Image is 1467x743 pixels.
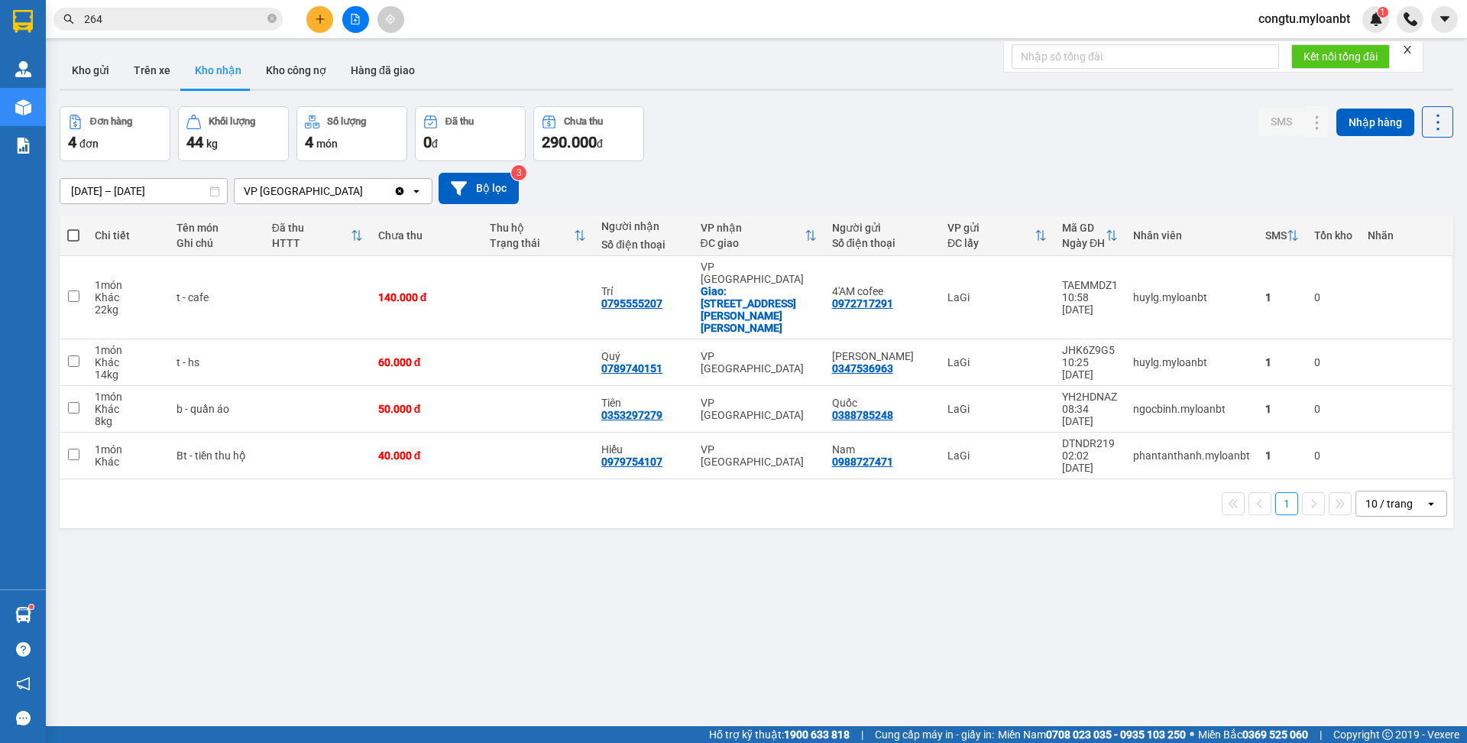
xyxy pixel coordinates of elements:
[1438,12,1452,26] span: caret-down
[601,297,662,310] div: 0795555207
[533,106,644,161] button: Chưa thu290.000đ
[272,237,351,249] div: HTTT
[1369,12,1383,26] img: icon-new-feature
[95,391,161,403] div: 1 món
[244,183,363,199] div: VP [GEOGRAPHIC_DATA]
[1133,449,1250,462] div: phantanthanh.myloanbt
[701,261,817,285] div: VP [GEOGRAPHIC_DATA]
[490,237,574,249] div: Trạng thái
[601,397,685,409] div: Tiên
[832,362,893,375] div: 0347536963
[16,642,31,657] span: question-circle
[832,285,932,297] div: 4'AM cofee
[1133,403,1250,415] div: ngocbinh.myloanbt
[15,607,31,623] img: warehouse-icon
[1133,291,1250,303] div: huylg.myloanbt
[95,368,161,381] div: 14 kg
[482,216,594,256] th: Toggle SortBy
[272,222,351,234] div: Đã thu
[183,52,254,89] button: Kho nhận
[316,138,338,150] span: món
[296,106,407,161] button: Số lượng4món
[947,449,1047,462] div: LaGi
[95,279,161,291] div: 1 món
[1265,403,1299,415] div: 1
[1378,7,1388,18] sup: 1
[1291,44,1390,69] button: Kết nối tổng đài
[701,350,817,375] div: VP [GEOGRAPHIC_DATA]
[1062,437,1118,449] div: DTNDR219
[176,403,256,415] div: b - quần áo
[701,237,805,249] div: ĐC giao
[784,728,850,741] strong: 1900 633 818
[254,52,338,89] button: Kho công nợ
[15,61,31,77] img: warehouse-icon
[947,291,1047,303] div: LaGi
[1012,44,1279,69] input: Nhập số tổng đài
[947,237,1035,249] div: ĐC lấy
[1314,356,1352,368] div: 0
[1062,279,1118,291] div: TAEMMDZ1
[1265,229,1287,242] div: SMS
[832,456,893,468] div: 0988727471
[832,409,893,421] div: 0388785248
[601,238,685,251] div: Số điện thoại
[1365,496,1413,511] div: 10 / trang
[1368,229,1444,242] div: Nhãn
[1265,291,1299,303] div: 1
[601,409,662,421] div: 0353297279
[601,350,685,362] div: Quý
[378,291,474,303] div: 140.000 đ
[1062,291,1118,316] div: 10:58 [DATE]
[940,216,1054,256] th: Toggle SortBy
[378,403,474,415] div: 50.000 đ
[601,362,662,375] div: 0789740151
[1314,403,1352,415] div: 0
[423,133,432,151] span: 0
[1242,728,1308,741] strong: 0369 525 060
[832,297,893,310] div: 0972717291
[95,415,161,427] div: 8 kg
[832,237,932,249] div: Số điện thoại
[875,726,994,743] span: Cung cấp máy in - giấy in:
[601,443,685,456] div: Hiếu
[1258,108,1304,135] button: SMS
[13,10,33,33] img: logo-vxr
[701,443,817,468] div: VP [GEOGRAPHIC_DATA]
[377,6,404,33] button: aim
[1265,356,1299,368] div: 1
[378,229,474,242] div: Chưa thu
[1062,222,1106,234] div: Mã GD
[176,449,256,462] div: Bt - tiền thu hộ
[68,133,76,151] span: 4
[378,356,474,368] div: 60.000 đ
[439,173,519,204] button: Bộ lọc
[16,676,31,691] span: notification
[1062,356,1118,381] div: 10:25 [DATE]
[15,99,31,115] img: warehouse-icon
[861,726,863,743] span: |
[511,165,526,180] sup: 3
[1133,356,1250,368] div: huylg.myloanbt
[95,403,161,415] div: Khác
[1062,449,1118,474] div: 02:02 [DATE]
[60,179,227,203] input: Select a date range.
[564,116,603,127] div: Chưa thu
[1314,449,1352,462] div: 0
[364,183,366,199] input: Selected VP Thủ Đức.
[415,106,526,161] button: Đã thu0đ
[1062,237,1106,249] div: Ngày ĐH
[29,605,34,609] sup: 1
[490,222,574,234] div: Thu hộ
[1425,498,1437,510] svg: open
[378,449,474,462] div: 40.000 đ
[1380,7,1385,18] span: 1
[701,285,817,334] div: Giao: 93/2 Nguyễn Hoàng, An Phú, TĐ
[267,14,277,23] span: close-circle
[15,138,31,154] img: solution-icon
[410,185,423,197] svg: open
[701,397,817,421] div: VP [GEOGRAPHIC_DATA]
[1046,728,1186,741] strong: 0708 023 035 - 0935 103 250
[385,14,396,24] span: aim
[95,443,161,456] div: 1 món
